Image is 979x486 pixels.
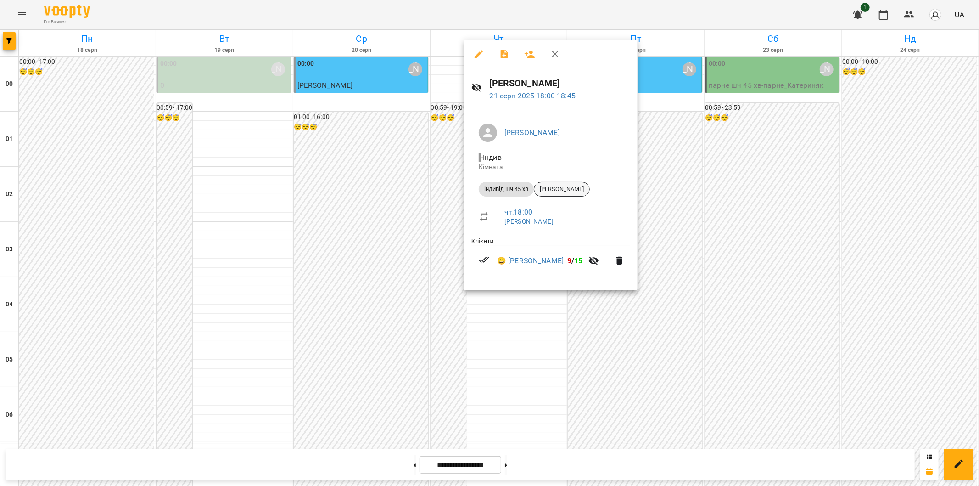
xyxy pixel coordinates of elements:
span: 15 [575,256,583,265]
a: [PERSON_NAME] [504,128,560,137]
span: [PERSON_NAME] [534,185,589,193]
h6: [PERSON_NAME] [490,76,631,90]
a: 😀 [PERSON_NAME] [497,255,564,266]
p: Кімната [479,163,623,172]
ul: Клієнти [471,237,630,279]
div: [PERSON_NAME] [534,182,590,197]
span: 9 [567,256,571,265]
a: 21 серп 2025 18:00-18:45 [490,91,576,100]
a: [PERSON_NAME] [504,218,554,225]
b: / [567,256,583,265]
span: - Індив [479,153,503,162]
span: індивід шч 45 хв [479,185,534,193]
a: чт , 18:00 [504,208,532,216]
svg: Візит сплачено [479,254,490,266]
